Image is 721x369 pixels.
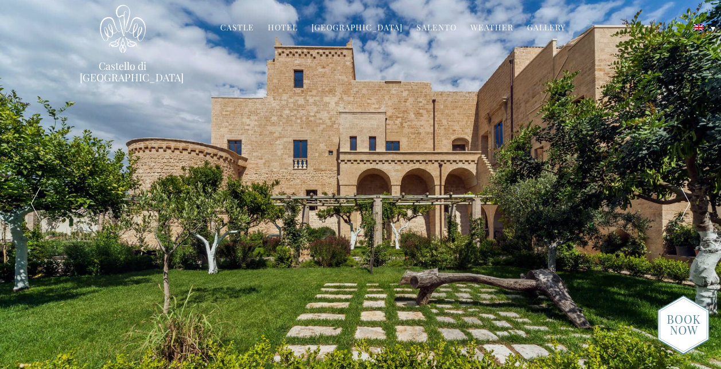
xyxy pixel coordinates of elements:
a: Castello di [GEOGRAPHIC_DATA] [80,60,166,83]
img: Castello di Ugento [100,5,146,53]
a: Castle [220,22,254,35]
a: Hotel [268,22,298,35]
a: Gallery [527,22,566,35]
img: English [693,24,704,31]
img: new-booknow.png [657,295,710,355]
a: Salento [416,22,457,35]
a: [GEOGRAPHIC_DATA] [311,22,403,35]
a: Weather [470,22,513,35]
